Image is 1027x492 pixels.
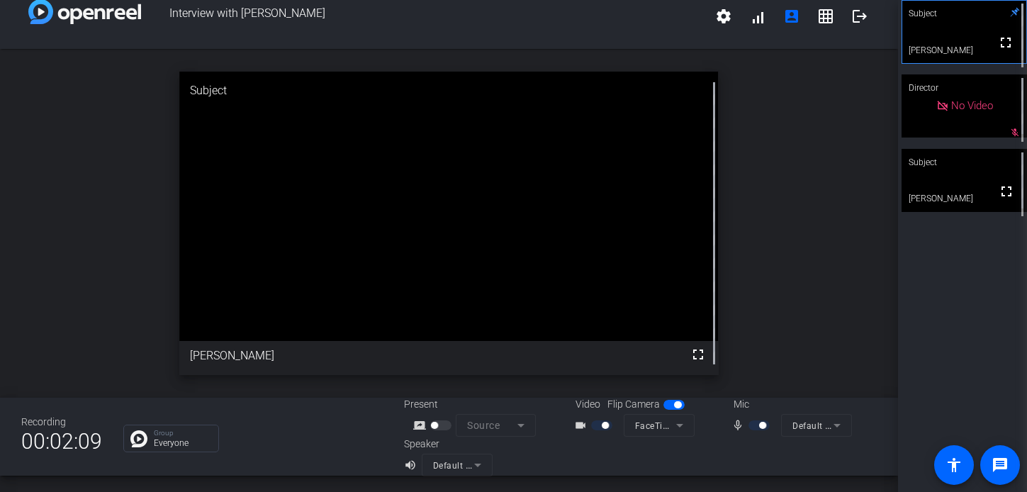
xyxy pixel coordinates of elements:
[154,439,211,447] p: Everyone
[404,397,546,412] div: Present
[997,34,1014,51] mat-icon: fullscreen
[851,8,868,25] mat-icon: logout
[719,397,861,412] div: Mic
[715,8,732,25] mat-icon: settings
[607,397,660,412] span: Flip Camera
[179,72,718,110] div: Subject
[902,149,1027,176] div: Subject
[21,424,102,459] span: 00:02:09
[574,417,591,434] mat-icon: videocam_outline
[404,457,421,474] mat-icon: volume_up
[945,457,963,474] mat-icon: accessibility
[154,430,211,437] p: Group
[783,8,800,25] mat-icon: account_box
[690,346,707,363] mat-icon: fullscreen
[902,74,1027,101] div: Director
[992,457,1009,474] mat-icon: message
[731,417,748,434] mat-icon: mic_none
[130,430,147,447] img: Chat Icon
[951,99,993,112] span: No Video
[998,183,1015,200] mat-icon: fullscreen
[576,397,600,412] span: Video
[21,415,102,430] div: Recording
[404,437,489,452] div: Speaker
[413,417,430,434] mat-icon: screen_share_outline
[817,8,834,25] mat-icon: grid_on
